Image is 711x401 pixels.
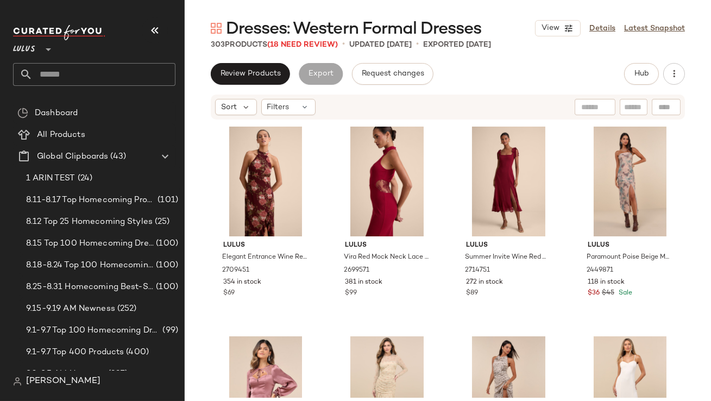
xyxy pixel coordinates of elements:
span: Lulus [13,37,35,57]
span: (337) [106,368,128,380]
span: 2449871 [587,266,613,275]
span: 8.12 Top 25 Homecoming Styles [26,216,153,228]
span: 118 in stock [588,278,625,287]
span: Lulus [466,241,551,250]
span: 272 in stock [466,278,503,287]
span: Lulus [223,241,308,250]
span: 8.18-8.24 Top 100 Homecoming Dresses [26,259,154,272]
span: (101) [155,194,178,206]
button: View [535,20,581,36]
span: 9.1-9.7 Top 100 Homecoming Dresses [26,324,160,337]
span: Sort [221,102,237,113]
p: updated [DATE] [349,39,412,51]
span: 2699571 [344,266,369,275]
span: (100) [154,281,178,293]
span: 9.1-9.7 Top 400 Products [26,346,124,359]
span: • [342,38,345,51]
span: 381 in stock [345,278,382,287]
img: 2699571_03_detail_2025-07-29.jpg [336,127,438,236]
span: (43) [108,151,126,163]
span: Request changes [361,70,424,78]
span: 9.2-9.5 AM Newness [26,368,106,380]
button: Review Products [211,63,290,85]
span: Global Clipboards [37,151,108,163]
span: (100) [154,259,178,272]
div: Products [211,39,338,51]
span: (99) [160,324,178,337]
span: (400) [124,346,149,359]
span: $89 [466,289,478,298]
span: 303 [211,41,225,49]
span: Lulus [345,241,430,250]
span: $99 [345,289,357,298]
span: (252) [115,303,137,315]
span: Summer Invite Wine Red Tie-Strap Tiered Midi Dress [465,253,550,262]
a: Latest Snapshot [624,23,685,34]
span: All Products [37,129,85,141]
span: 8.11-8.17 Top Homecoming Product [26,194,155,206]
img: 11834841_2449871.jpg [579,127,681,236]
span: (25) [153,216,170,228]
span: Sale [616,290,632,297]
button: Request changes [352,63,433,85]
img: svg%3e [211,23,222,34]
span: 1 ARIN TEST [26,172,75,185]
span: Dresses: Western Formal Dresses [226,18,481,40]
span: Vira Red Mock Neck Lace Cutout Maxi Dress [344,253,429,262]
span: $69 [223,289,235,298]
button: Hub [624,63,659,85]
span: 8.25-8.31 Homecoming Best-Sellers [26,281,154,293]
span: 2709451 [222,266,249,275]
span: Hub [634,70,649,78]
span: (18 Need Review) [267,41,338,49]
span: Lulus [588,241,672,250]
img: svg%3e [17,108,28,118]
span: 354 in stock [223,278,261,287]
span: Dashboard [35,107,78,120]
span: Filters [267,102,290,113]
img: svg%3e [13,377,22,386]
span: [PERSON_NAME] [26,375,100,388]
span: Review Products [220,70,281,78]
span: View [541,24,559,33]
span: • [416,38,419,51]
p: Exported [DATE] [423,39,491,51]
span: $36 [588,289,600,298]
span: 2714751 [465,266,490,275]
img: 2709451_01_hero_2025-07-17.jpg [215,127,317,236]
img: 2714751_02_fullbody_2025-07-24.jpg [457,127,559,236]
span: 8.15 Top 100 Homecoming Dresses [26,237,154,250]
img: cfy_white_logo.C9jOOHJF.svg [13,25,105,40]
span: Paramount Poise Beige Multi Abstract Strapless Mesh Midi Dress [587,253,671,262]
span: Elegant Entrance Wine Red Floral Print Halter Maxi Dress [222,253,307,262]
a: Details [589,23,615,34]
span: (100) [154,237,178,250]
span: (24) [75,172,93,185]
span: $45 [602,289,614,298]
span: 9.15-9.19 AM Newness [26,303,115,315]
